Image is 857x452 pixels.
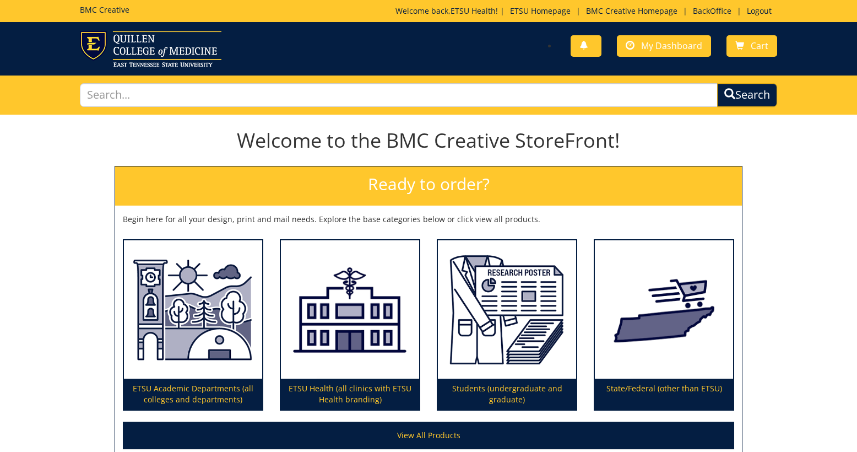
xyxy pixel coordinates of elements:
input: Search... [80,83,718,107]
p: Welcome back, ! | | | | [395,6,777,17]
img: State/Federal (other than ETSU) [595,240,733,379]
img: ETSU Academic Departments (all colleges and departments) [124,240,262,379]
a: BMC Creative Homepage [581,6,683,16]
p: Begin here for all your design, print and mail needs. Explore the base categories below or click ... [123,214,734,225]
p: State/Federal (other than ETSU) [595,379,733,410]
img: ETSU Health (all clinics with ETSU Health branding) [281,240,419,379]
a: State/Federal (other than ETSU) [595,240,733,410]
a: ETSU Homepage [505,6,576,16]
a: View All Products [123,422,734,449]
span: My Dashboard [641,40,702,52]
span: Cart [751,40,768,52]
a: My Dashboard [617,35,711,57]
a: Cart [726,35,777,57]
p: ETSU Health (all clinics with ETSU Health branding) [281,379,419,410]
button: Search [717,83,777,107]
img: Students (undergraduate and graduate) [438,240,576,379]
h1: Welcome to the BMC Creative StoreFront! [115,130,742,152]
p: ETSU Academic Departments (all colleges and departments) [124,379,262,410]
a: ETSU Health (all clinics with ETSU Health branding) [281,240,419,410]
h2: Ready to order? [115,166,742,206]
a: ETSU Academic Departments (all colleges and departments) [124,240,262,410]
h5: BMC Creative [80,6,129,14]
a: Students (undergraduate and graduate) [438,240,576,410]
a: BackOffice [687,6,737,16]
p: Students (undergraduate and graduate) [438,379,576,410]
a: ETSU Health [451,6,496,16]
a: Logout [741,6,777,16]
img: ETSU logo [80,31,221,67]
